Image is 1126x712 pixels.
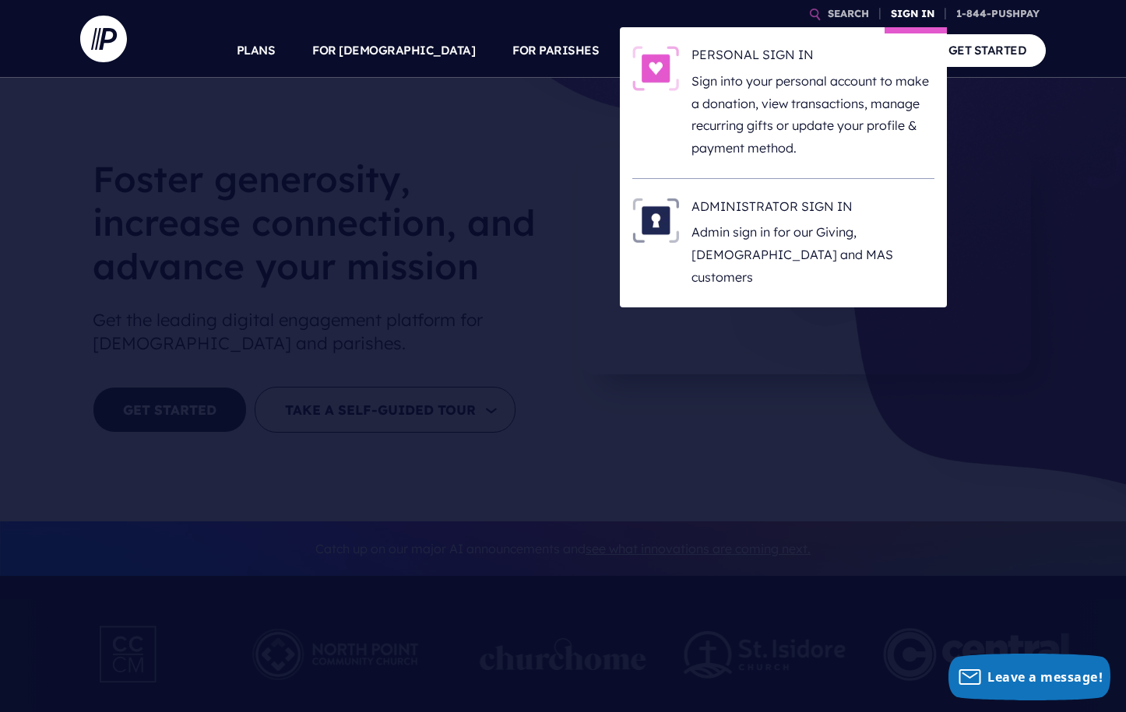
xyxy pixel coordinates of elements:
[691,46,934,69] h6: PERSONAL SIGN IN
[632,198,934,289] a: ADMINISTRATOR SIGN IN - Illustration ADMINISTRATOR SIGN IN Admin sign in for our Giving, [DEMOGRA...
[312,23,475,78] a: FOR [DEMOGRAPHIC_DATA]
[691,70,934,160] p: Sign into your personal account to make a donation, view transactions, manage recurring gifts or ...
[632,198,679,243] img: ADMINISTRATOR SIGN IN - Illustration
[691,221,934,288] p: Admin sign in for our Giving, [DEMOGRAPHIC_DATA] and MAS customers
[632,46,934,160] a: PERSONAL SIGN IN - Illustration PERSONAL SIGN IN Sign into your personal account to make a donati...
[929,34,1047,66] a: GET STARTED
[834,23,892,78] a: COMPANY
[237,23,276,78] a: PLANS
[987,668,1103,686] span: Leave a message!
[948,654,1110,700] button: Leave a message!
[743,23,797,78] a: EXPLORE
[636,23,706,78] a: SOLUTIONS
[632,46,679,91] img: PERSONAL SIGN IN - Illustration
[512,23,599,78] a: FOR PARISHES
[691,198,934,221] h6: ADMINISTRATOR SIGN IN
